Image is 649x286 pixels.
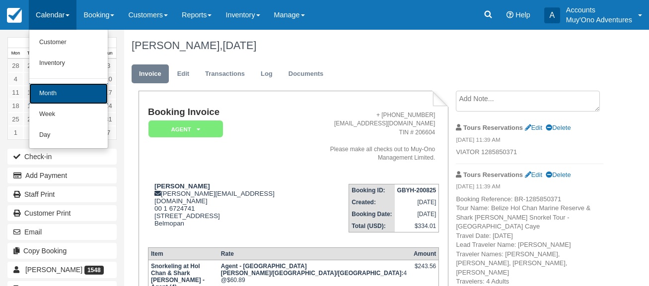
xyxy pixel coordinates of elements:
[463,124,523,131] strong: Tours Reservations
[566,15,632,25] p: Muy'Ono Adventures
[8,113,23,126] a: 25
[29,30,108,149] ul: Calendar
[23,72,39,86] a: 5
[23,48,39,59] th: Tue
[101,48,116,59] th: Sun
[8,86,23,99] a: 11
[170,64,197,84] a: Edit
[546,171,571,178] a: Delete
[23,59,39,72] a: 29
[506,11,513,18] i: Help
[227,277,245,284] span: $60.89
[7,149,117,165] button: Check-in
[148,120,223,138] em: AGENT
[222,39,256,52] span: [DATE]
[101,99,116,113] a: 24
[349,208,395,220] th: Booking Date:
[414,263,436,278] div: $243.56
[411,248,439,260] th: Amount
[456,148,603,157] p: VIATOR 1285850371
[8,59,23,72] a: 28
[349,196,395,208] th: Created:
[29,104,108,125] a: Week
[84,266,104,275] span: 1548
[29,53,108,74] a: Inventory
[349,184,395,197] th: Booking ID:
[8,126,23,139] a: 1
[7,8,22,23] img: checkfront-main-nav-mini-logo.png
[397,187,436,194] strong: GBYH-200825
[349,220,395,232] th: Total (USD):
[7,243,117,259] button: Copy Booking
[456,182,603,193] em: [DATE] 11:39 AM
[515,11,530,19] span: Help
[23,86,39,99] a: 12
[544,7,560,23] div: A
[23,126,39,139] a: 2
[7,224,117,240] button: Email
[281,64,331,84] a: Documents
[101,113,116,126] a: 31
[23,113,39,126] a: 26
[7,262,117,278] a: [PERSON_NAME] 1548
[148,120,219,138] a: AGENT
[132,64,169,84] a: Invoice
[132,40,603,52] h1: [PERSON_NAME],
[456,136,603,147] em: [DATE] 11:39 AM
[395,220,439,232] td: $334.01
[29,125,108,146] a: Day
[463,171,523,178] strong: Tours Reservations
[253,64,280,84] a: Log
[8,99,23,113] a: 18
[148,107,297,117] h1: Booking Invoice
[525,171,542,178] a: Edit
[566,5,632,15] p: Accounts
[101,59,116,72] a: 3
[148,248,218,260] th: Item
[7,168,117,183] button: Add Payment
[154,182,210,190] strong: [PERSON_NAME]
[218,248,411,260] th: Rate
[7,205,117,221] a: Customer Print
[29,32,108,53] a: Customer
[546,124,571,131] a: Delete
[23,99,39,113] a: 19
[301,111,435,162] address: + [PHONE_NUMBER] [EMAIL_ADDRESS][DOMAIN_NAME] TIN # 206604 Please make all checks out to Muy-Ono ...
[8,72,23,86] a: 4
[101,126,116,139] a: 7
[29,83,108,104] a: Month
[25,266,82,274] span: [PERSON_NAME]
[221,263,404,277] strong: Agent - San Pedro/Belize City/Caye Caulker
[198,64,252,84] a: Transactions
[8,48,23,59] th: Mon
[148,182,297,239] div: [PERSON_NAME][EMAIL_ADDRESS][DOMAIN_NAME] 00 1 6724741 [STREET_ADDRESS] Belmopan
[395,208,439,220] td: [DATE]
[101,72,116,86] a: 10
[7,186,117,202] a: Staff Print
[525,124,542,131] a: Edit
[101,86,116,99] a: 17
[395,196,439,208] td: [DATE]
